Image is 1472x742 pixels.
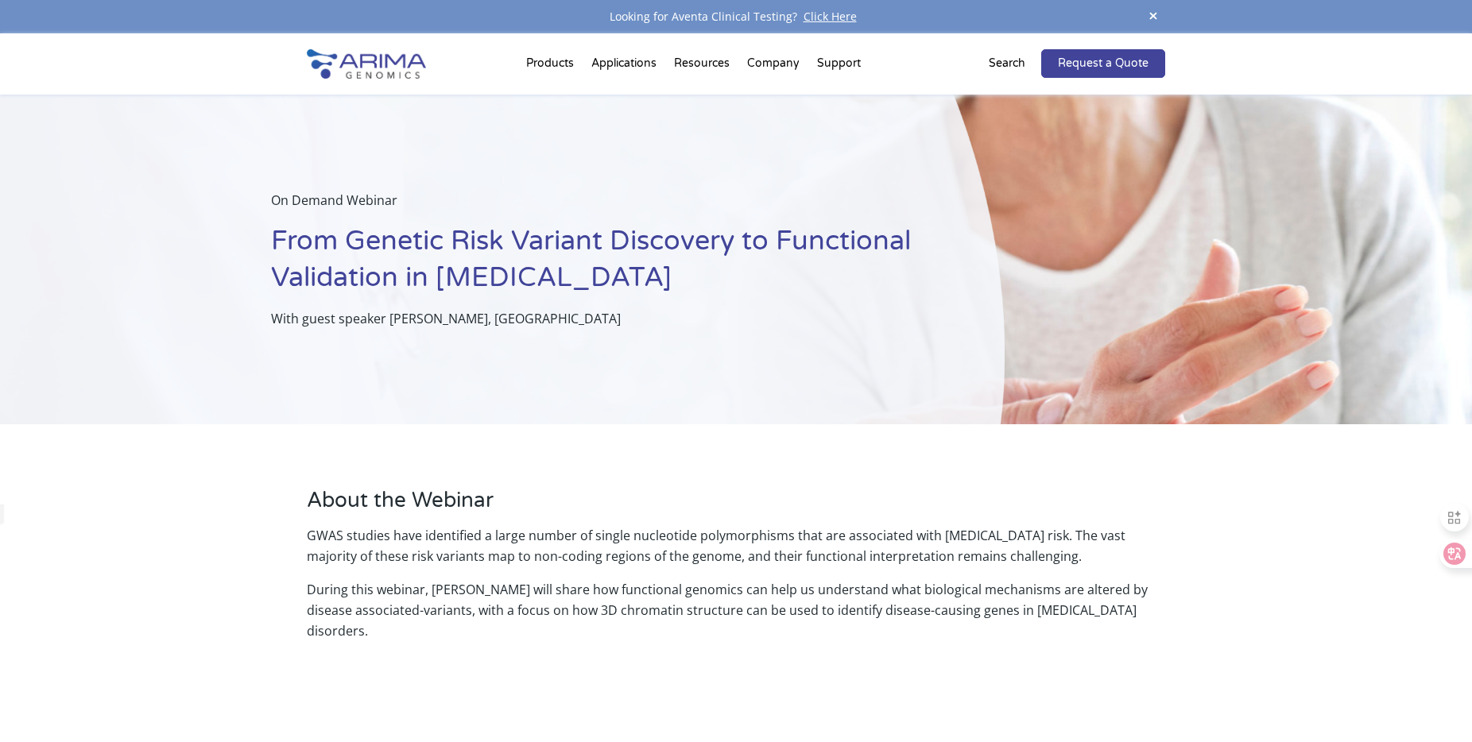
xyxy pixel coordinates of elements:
[271,190,925,223] p: On Demand Webinar
[307,488,1165,525] h3: About the Webinar
[1041,49,1165,78] a: Request a Quote
[307,525,1165,579] p: GWAS studies have identified a large number of single nucleotide polymorphisms that are associate...
[307,579,1165,641] p: During this webinar, [PERSON_NAME] will share how functional genomics can help us understand what...
[989,53,1025,74] p: Search
[271,223,925,308] h1: From Genetic Risk Variant Discovery to Functional Validation in [MEDICAL_DATA]
[797,9,863,24] a: Click Here
[307,49,426,79] img: Arima-Genomics-logo
[271,308,925,329] p: With guest speaker [PERSON_NAME], [GEOGRAPHIC_DATA]
[307,6,1165,27] div: Looking for Aventa Clinical Testing?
